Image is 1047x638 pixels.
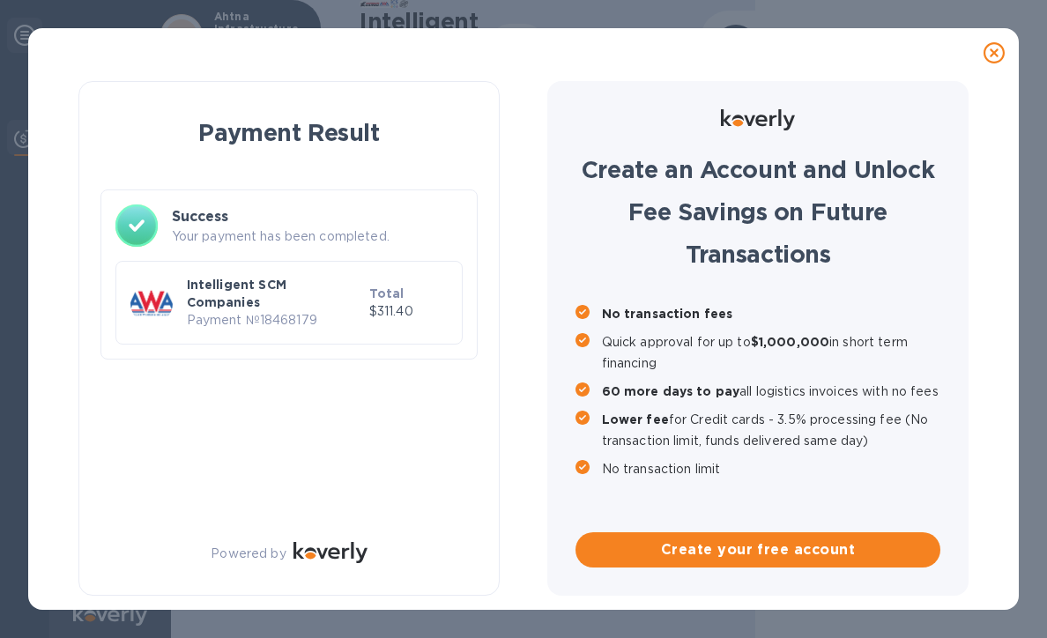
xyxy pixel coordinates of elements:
p: $311.40 [369,302,449,321]
button: Create your free account [575,532,941,568]
h3: Success [172,206,464,227]
img: Logo [293,542,368,563]
p: Quick approval for up to in short term financing [602,331,941,374]
span: Create your free account [590,539,927,560]
b: 60 more days to pay [602,384,740,398]
b: Lower fee [602,412,669,427]
p: Payment № 18468179 [187,311,362,330]
p: Your payment has been completed. [172,227,464,246]
p: Powered by [211,545,286,563]
h1: Create an Account and Unlock Fee Savings on Future Transactions [575,148,941,275]
p: all logistics invoices with no fees [602,381,941,402]
b: $1,000,000 [751,335,829,349]
b: No transaction fees [602,307,733,321]
p: for Credit cards - 3.5% processing fee (No transaction limit, funds delivered same day) [602,409,941,451]
img: Logo [721,109,795,130]
h1: Payment Result [108,110,472,154]
p: Intelligent SCM Companies [187,276,362,311]
p: No transaction limit [602,458,941,479]
b: Total [369,286,405,300]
